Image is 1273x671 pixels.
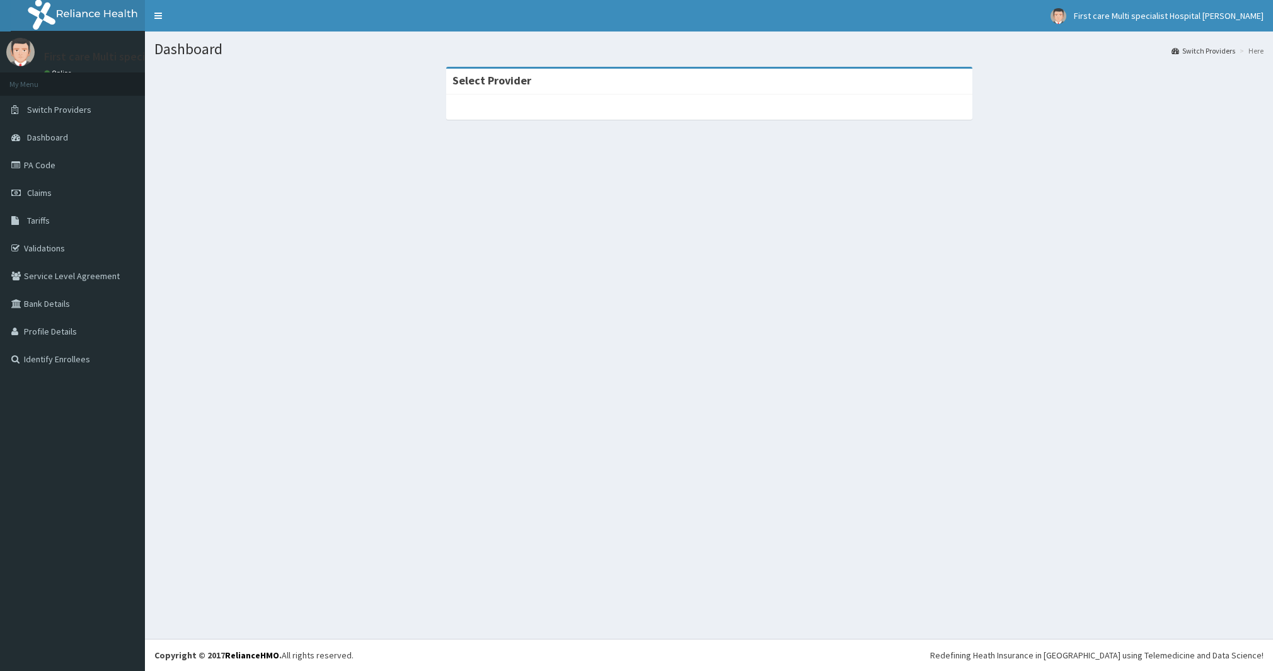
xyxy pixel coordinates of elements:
li: Here [1236,45,1264,56]
h1: Dashboard [154,41,1264,57]
p: First care Multi specialist Hospital [PERSON_NAME] [44,51,296,62]
span: First care Multi specialist Hospital [PERSON_NAME] [1074,10,1264,21]
div: Redefining Heath Insurance in [GEOGRAPHIC_DATA] using Telemedicine and Data Science! [930,649,1264,662]
img: User Image [6,38,35,66]
a: Online [44,69,74,77]
img: User Image [1051,8,1066,24]
strong: Copyright © 2017 . [154,650,282,661]
span: Tariffs [27,215,50,226]
a: RelianceHMO [225,650,279,661]
a: Switch Providers [1172,45,1235,56]
strong: Select Provider [452,73,531,88]
span: Dashboard [27,132,68,143]
span: Switch Providers [27,104,91,115]
span: Claims [27,187,52,198]
footer: All rights reserved. [145,639,1273,671]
